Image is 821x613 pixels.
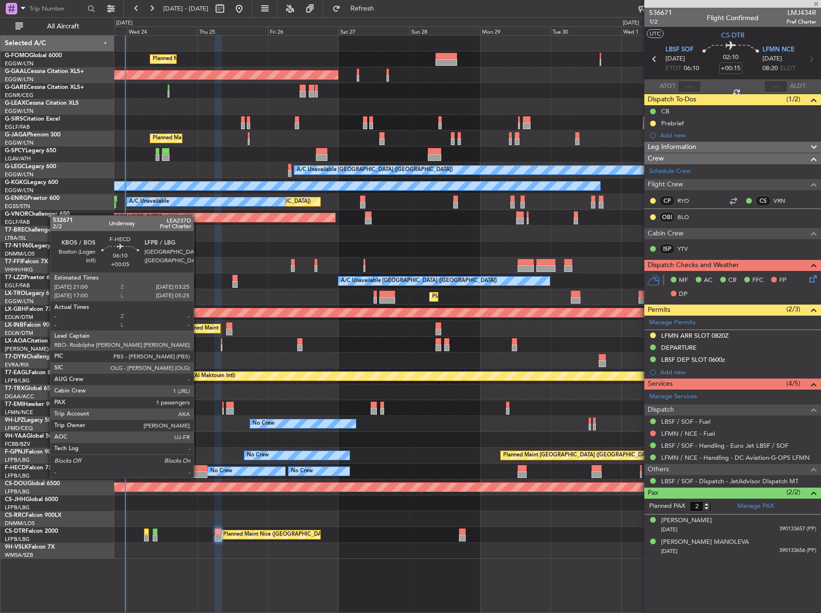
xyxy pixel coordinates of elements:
[623,19,639,27] div: [DATE]
[5,164,56,170] a: G-LEGCLegacy 600
[328,1,386,16] button: Refresh
[5,196,60,201] a: G-ENRGPraetor 600
[5,465,26,471] span: F-HECD
[5,227,66,233] a: T7-BREChallenger 604
[661,477,798,485] a: LBSF / SOF - Dispatch - JetAdvisor Dispatch MT
[247,448,269,463] div: No Crew
[5,148,56,154] a: G-SPCYLegacy 650
[5,456,30,464] a: LFPB/LBG
[5,100,25,106] span: G-LEAX
[253,417,275,431] div: No Crew
[661,538,749,547] div: [PERSON_NAME] MANOLEVA
[5,219,30,226] a: EGLF/FAB
[5,497,58,503] a: CS-JHHGlobal 6000
[342,5,383,12] span: Refresh
[647,29,664,38] button: UTC
[779,276,786,285] span: FP
[5,100,79,106] a: G-LEAXCessna Citation XLS
[648,153,664,164] span: Crew
[5,377,30,384] a: LFPB/LBG
[127,26,197,35] div: Wed 24
[665,64,681,74] span: ETOT
[661,441,788,450] a: LBSF / SOF - Handling - Euro Jet LBSF / SOF
[5,211,28,217] span: G-VNOR
[707,13,759,23] div: Flight Confirmed
[5,393,34,400] a: DGAA/ACC
[677,196,699,205] a: RYO
[649,318,696,328] a: Manage Permits
[659,196,675,206] div: CP
[5,171,34,178] a: EGGW/LTN
[5,53,29,59] span: G-FOMO
[25,23,101,30] span: All Aircraft
[5,69,27,74] span: G-GAAL
[5,123,30,131] a: EGLF/FAB
[5,139,34,147] a: EGGW/LTN
[5,291,25,296] span: LX-TRO
[661,119,684,127] div: Prebrief
[649,167,691,176] a: Schedule Crew
[648,488,658,499] span: Pax
[5,92,34,99] a: EGNR/CEG
[679,290,688,299] span: DP
[29,1,85,16] input: Trip Number
[649,502,685,511] label: Planned PAX
[5,552,33,559] a: WMSA/SZB
[116,19,133,27] div: [DATE]
[5,155,31,162] a: LGAV/ATH
[5,497,25,503] span: CS-JHH
[5,345,61,353] a: [PERSON_NAME]/QSA
[5,187,34,194] a: EGGW/LTN
[5,488,30,495] a: LFPB/LBG
[503,448,654,463] div: Planned Maint [GEOGRAPHIC_DATA] ([GEOGRAPHIC_DATA])
[5,481,60,487] a: CS-DOUGlobal 6500
[773,196,795,205] a: VRN
[5,108,34,115] a: EGGW/LTN
[551,26,621,35] div: Tue 30
[5,513,61,518] a: CS-RRCFalcon 900LX
[677,213,699,221] a: BLO
[790,82,806,91] span: ALDT
[5,386,24,392] span: T7-TRX
[648,305,670,316] span: Permits
[5,203,30,210] a: EGSS/STN
[5,354,26,360] span: T7-DYN
[723,53,738,62] span: 02:10
[5,449,62,455] a: F-GPNJFalcon 900EX
[762,64,778,74] span: 08:20
[649,8,672,18] span: 536671
[432,290,583,304] div: Planned Maint [GEOGRAPHIC_DATA] ([GEOGRAPHIC_DATA])
[5,243,32,249] span: T7-N1960
[338,26,409,35] div: Sat 27
[5,370,28,376] span: T7-EAGL
[649,18,672,26] span: 1/2
[5,227,24,233] span: T7-BRE
[341,274,497,288] div: A/C Unavailable [GEOGRAPHIC_DATA] ([GEOGRAPHIC_DATA])
[661,356,725,364] div: LBSF DEP SLOT 0600z
[660,82,676,91] span: ATOT
[410,26,480,35] div: Sun 28
[5,243,62,249] a: T7-N1960Legacy 650
[661,548,677,555] span: [DATE]
[163,4,208,13] span: [DATE] - [DATE]
[648,179,683,190] span: Flight Crew
[5,259,22,265] span: T7-FFI
[665,54,685,64] span: [DATE]
[153,131,304,146] div: Planned Maint [GEOGRAPHIC_DATA] ([GEOGRAPHIC_DATA])
[5,441,30,448] a: FCBB/BZV
[5,132,27,138] span: G-JAGA
[5,76,34,83] a: EGGW/LTN
[779,547,816,555] span: 390133656 (PP)
[5,291,56,296] a: LX-TROLegacy 650
[5,513,25,518] span: CS-RRC
[183,321,335,336] div: Planned Maint [GEOGRAPHIC_DATA] ([GEOGRAPHIC_DATA])
[648,260,739,271] span: Dispatch Checks and Weather
[5,402,24,407] span: T7-EMI
[5,433,59,439] a: 9H-YAAGlobal 5000
[5,314,33,321] a: EDLW/DTM
[297,163,453,177] div: A/C Unavailable [GEOGRAPHIC_DATA] ([GEOGRAPHIC_DATA])
[223,527,330,542] div: Planned Maint Nice ([GEOGRAPHIC_DATA])
[648,405,674,416] span: Dispatch
[5,528,58,534] a: CS-DTRFalcon 2000
[5,472,30,479] a: LFPB/LBG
